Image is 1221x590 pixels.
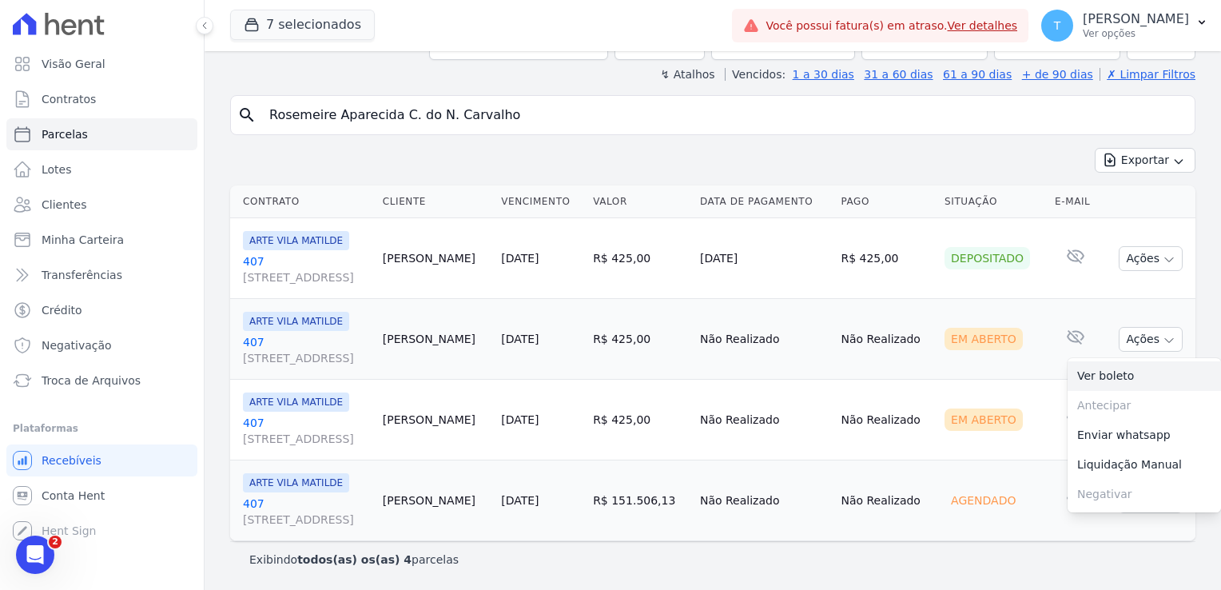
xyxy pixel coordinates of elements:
a: Contratos [6,83,197,115]
div: Em Aberto [945,328,1023,350]
span: Você possui fatura(s) em atraso. [766,18,1017,34]
b: todos(as) os(as) 4 [297,553,412,566]
span: T [1054,20,1061,31]
th: Cliente [376,185,495,218]
span: Negativação [42,337,112,353]
a: 407[STREET_ADDRESS] [243,253,370,285]
span: ARTE VILA MATILDE [243,231,349,250]
a: 1 a 30 dias [793,68,854,81]
a: Troca de Arquivos [6,365,197,397]
input: Buscar por nome do lote ou do cliente [260,99,1188,131]
a: Lotes [6,153,197,185]
span: ARTE VILA MATILDE [243,473,349,492]
span: Parcelas [42,126,88,142]
td: Não Realizado [694,380,834,460]
span: Crédito [42,302,82,318]
span: ARTE VILA MATILDE [243,312,349,331]
a: Ver boleto [1068,361,1221,391]
td: [PERSON_NAME] [376,460,495,541]
span: Minha Carteira [42,232,124,248]
td: R$ 425,00 [587,380,694,460]
th: Pago [834,185,938,218]
i: search [237,106,257,125]
a: Negativação [6,329,197,361]
a: 31 a 60 dias [864,68,933,81]
th: Vencimento [495,185,587,218]
span: Transferências [42,267,122,283]
a: Clientes [6,189,197,221]
a: ✗ Limpar Filtros [1100,68,1195,81]
span: Contratos [42,91,96,107]
div: Depositado [945,247,1030,269]
td: Não Realizado [834,380,938,460]
span: Recebíveis [42,452,101,468]
span: Negativar [1068,480,1221,509]
a: + de 90 dias [1022,68,1093,81]
th: E-mail [1048,185,1103,218]
td: Não Realizado [694,460,834,541]
span: Clientes [42,197,86,213]
span: [STREET_ADDRESS] [243,269,370,285]
a: Transferências [6,259,197,291]
a: [DATE] [501,333,539,345]
a: 407[STREET_ADDRESS] [243,415,370,447]
td: [DATE] [694,218,834,299]
span: Troca de Arquivos [42,373,141,389]
iframe: Intercom live chat [16,536,54,574]
a: Liquidação Manual [1068,450,1221,480]
span: Conta Hent [42,488,105,504]
a: Conta Hent [6,480,197,512]
button: Ações [1119,327,1183,352]
td: R$ 425,00 [587,218,694,299]
span: [STREET_ADDRESS] [243,350,370,366]
td: [PERSON_NAME] [376,218,495,299]
td: Não Realizado [834,460,938,541]
span: Lotes [42,161,72,177]
p: Ver opções [1083,27,1189,40]
label: ↯ Atalhos [660,68,714,81]
div: Agendado [945,489,1022,512]
button: 7 selecionados [230,10,375,40]
td: Não Realizado [834,299,938,380]
button: Ações [1119,246,1183,271]
a: Crédito [6,294,197,326]
span: ARTE VILA MATILDE [243,393,349,412]
a: Parcelas [6,118,197,150]
a: Recebíveis [6,444,197,476]
p: Exibindo parcelas [249,552,459,568]
a: Minha Carteira [6,224,197,256]
span: Visão Geral [42,56,105,72]
span: [STREET_ADDRESS] [243,512,370,528]
td: Não Realizado [694,299,834,380]
th: Valor [587,185,694,218]
div: Plataformas [13,419,191,438]
button: T [PERSON_NAME] Ver opções [1028,3,1221,48]
a: Enviar whatsapp [1068,421,1221,450]
button: Exportar [1095,148,1195,173]
a: Ver detalhes [948,19,1018,32]
td: [PERSON_NAME] [376,299,495,380]
label: Vencidos: [725,68,785,81]
a: 407[STREET_ADDRESS] [243,334,370,366]
a: [DATE] [501,494,539,507]
span: 2 [49,536,62,548]
td: R$ 425,00 [587,299,694,380]
th: Contrato [230,185,376,218]
span: Antecipar [1068,391,1221,421]
span: [STREET_ADDRESS] [243,431,370,447]
a: [DATE] [501,413,539,426]
a: 61 a 90 dias [943,68,1012,81]
td: R$ 151.506,13 [587,460,694,541]
a: 407[STREET_ADDRESS] [243,496,370,528]
th: Data de Pagamento [694,185,834,218]
td: R$ 425,00 [834,218,938,299]
th: Situação [938,185,1048,218]
a: [DATE] [501,252,539,265]
a: Visão Geral [6,48,197,80]
td: [PERSON_NAME] [376,380,495,460]
div: Em Aberto [945,409,1023,431]
p: [PERSON_NAME] [1083,11,1189,27]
